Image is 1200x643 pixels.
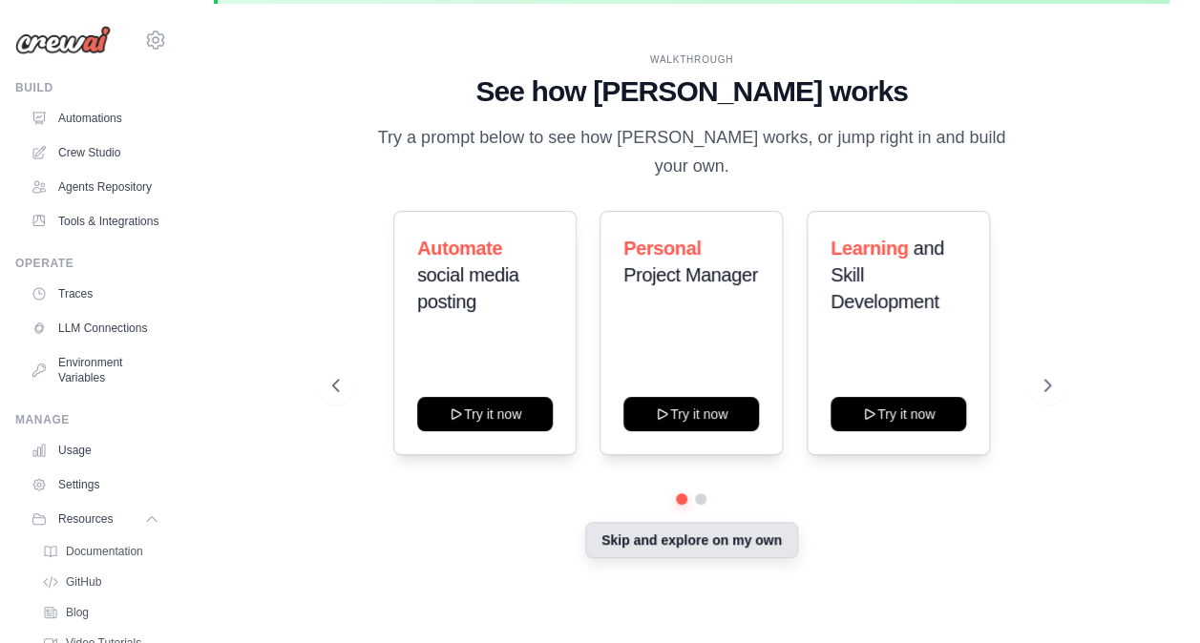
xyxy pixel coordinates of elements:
a: Traces [23,279,167,309]
span: Personal [623,238,701,259]
p: Try a prompt below to see how [PERSON_NAME] works, or jump right in and build your own. [370,124,1012,180]
a: Tools & Integrations [23,206,167,237]
a: Blog [34,599,167,626]
h1: See how [PERSON_NAME] works [332,74,1051,109]
a: Settings [23,469,167,500]
button: Skip and explore on my own [585,522,798,558]
a: Automations [23,103,167,134]
a: Crew Studio [23,137,167,168]
a: Environment Variables [23,347,167,393]
img: Logo [15,26,111,54]
span: Blog [66,605,89,620]
button: Try it now [417,397,553,431]
span: Resources [58,511,113,527]
span: Project Manager [623,264,758,285]
a: Documentation [34,538,167,565]
button: Try it now [831,397,966,431]
span: social media posting [417,264,518,312]
a: Usage [23,435,167,466]
div: Operate [15,256,167,271]
span: Automate [417,238,502,259]
span: GitHub [66,574,101,590]
a: Agents Repository [23,172,167,202]
div: Manage [15,412,167,427]
div: Build [15,80,167,95]
span: Documentation [66,544,143,559]
div: WALKTHROUGH [332,52,1051,67]
span: and Skill Development [831,238,944,312]
a: GitHub [34,569,167,595]
button: Resources [23,504,167,534]
span: Learning [831,238,908,259]
a: LLM Connections [23,313,167,343]
button: Try it now [623,397,759,431]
